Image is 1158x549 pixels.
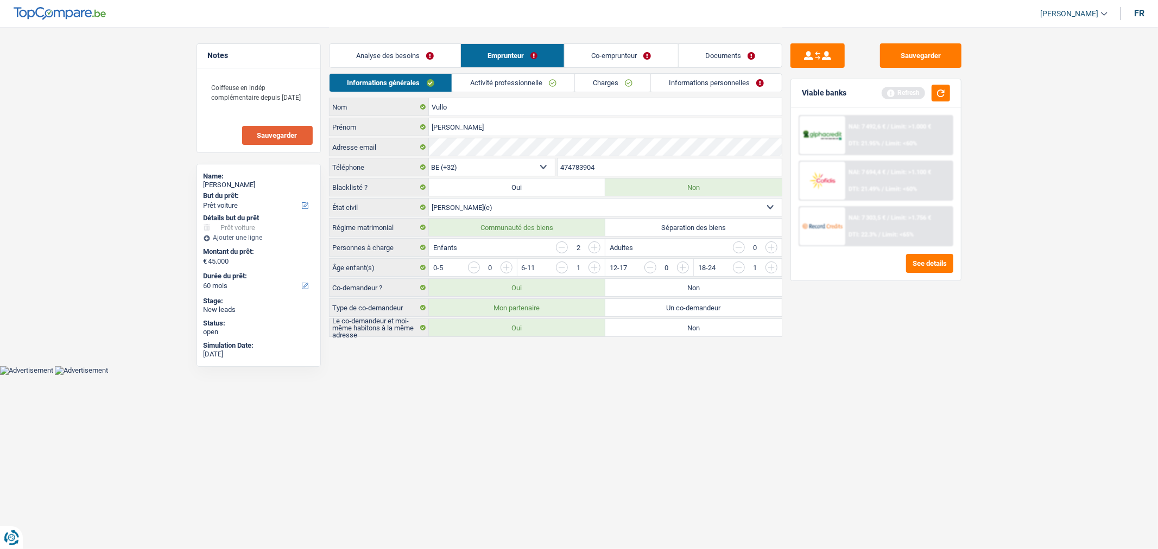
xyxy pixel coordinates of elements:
label: Blacklisté ? [330,178,429,196]
label: Oui [429,279,605,296]
div: Simulation Date: [204,341,314,350]
label: Régime matrimonial [330,219,429,236]
div: Refresh [882,87,925,99]
a: Informations personnelles [651,74,782,92]
input: 401020304 [558,158,782,176]
label: Type de co-demandeur [330,299,429,316]
label: Non [605,178,782,196]
span: NAI: 7 303,5 € [849,214,885,221]
div: 0 [750,244,760,251]
label: Co-demandeur ? [330,279,429,296]
label: Enfants [433,244,457,251]
label: Montant du prêt: [204,247,312,256]
span: / [878,231,881,238]
span: [PERSON_NAME] [1040,9,1098,18]
label: Adultes [610,244,633,251]
span: Limit: >1.756 € [891,214,931,221]
span: NAI: 7 694,4 € [849,169,885,176]
div: Viable banks [802,88,846,98]
img: AlphaCredit [802,129,843,142]
img: TopCompare Logo [14,7,106,20]
label: Âge enfant(s) [330,259,429,276]
a: Emprunteur [461,44,564,67]
a: [PERSON_NAME] [1032,5,1108,23]
label: Non [605,319,782,336]
div: [DATE] [204,350,314,359]
a: Activité professionnelle [452,74,574,92]
span: / [887,169,889,176]
a: Analyse des besoins [330,44,460,67]
label: Oui [429,319,605,336]
span: Limit: <60% [885,186,917,193]
label: Nom [330,98,429,116]
label: Un co-demandeur [605,299,782,316]
span: Limit: <65% [882,231,914,238]
span: / [882,140,884,147]
label: Téléphone [330,158,429,176]
span: Limit: <60% [885,140,917,147]
label: Durée du prêt: [204,272,312,280]
span: DTI: 21.49% [849,186,880,193]
img: Cofidis [802,170,843,190]
div: Stage: [204,297,314,305]
label: Mon partenaire [429,299,605,316]
span: / [887,214,889,221]
label: Adresse email [330,138,429,156]
a: Charges [575,74,650,92]
img: Advertisement [55,366,108,375]
label: 0-5 [433,264,443,271]
div: fr [1134,8,1144,18]
span: € [204,257,207,266]
span: Limit: >1.000 € [891,123,931,130]
div: Détails but du prêt [204,214,314,222]
div: 2 [573,244,583,251]
label: Non [605,279,782,296]
div: open [204,328,314,336]
div: [PERSON_NAME] [204,181,314,189]
label: Séparation des biens [605,219,782,236]
button: See details [906,254,953,273]
button: Sauvegarder [880,43,961,68]
a: Documents [679,44,782,67]
label: But du prêt: [204,191,312,200]
span: NAI: 7 492,6 € [849,123,885,130]
button: Sauvegarder [242,126,313,145]
span: DTI: 21.95% [849,140,880,147]
a: Co-emprunteur [565,44,678,67]
label: Communauté des biens [429,219,605,236]
img: Record Credits [802,216,843,236]
a: Informations générales [330,74,452,92]
span: / [887,123,889,130]
div: 0 [485,264,495,271]
h5: Notes [208,51,309,60]
label: Oui [429,178,605,196]
div: Status: [204,319,314,328]
div: New leads [204,305,314,314]
span: DTI: 22.3% [849,231,877,238]
label: Le co-demandeur et moi-même habitons à la même adresse [330,319,429,336]
span: Limit: >1.100 € [891,169,931,176]
span: Sauvegarder [257,132,298,139]
label: Personnes à charge [330,239,429,256]
label: Prénom [330,118,429,136]
span: / [882,186,884,193]
div: Ajouter une ligne [204,234,314,241]
div: Name: [204,172,314,181]
label: État civil [330,199,429,216]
